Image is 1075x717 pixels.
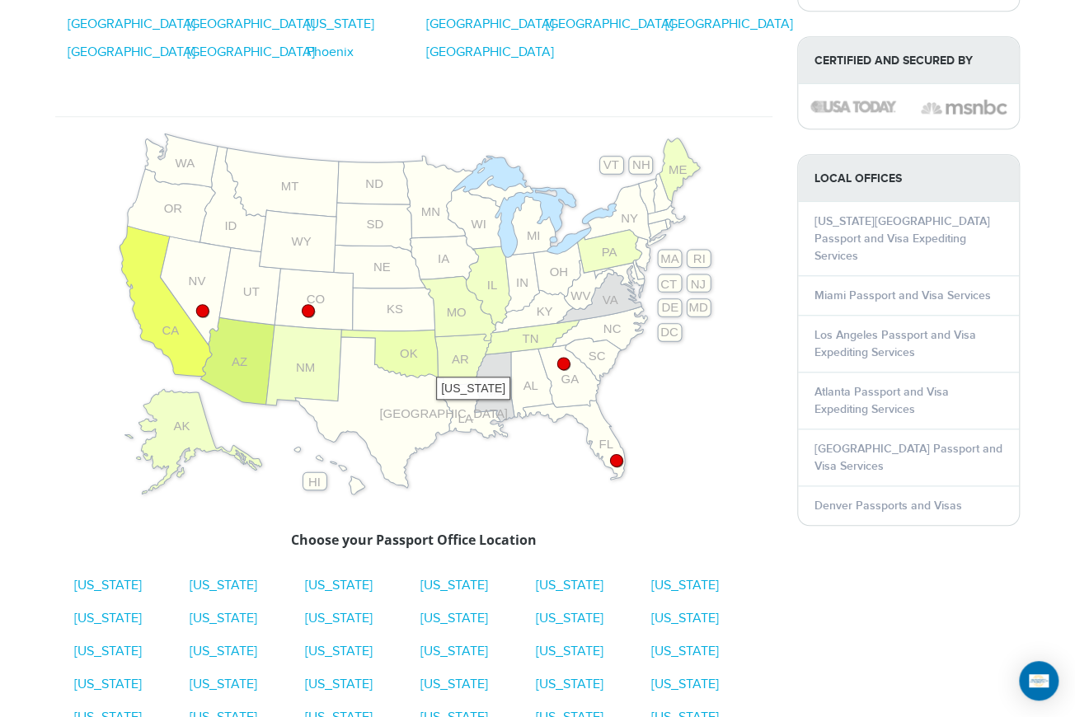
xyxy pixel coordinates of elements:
[669,162,687,176] text: ME
[651,611,719,626] a: [US_STATE]
[546,15,674,35] a: [GEOGRAPHIC_DATA]
[651,677,719,692] a: [US_STATE]
[660,325,678,339] text: DC
[561,371,579,385] text: GA
[603,157,619,171] text: VT
[74,677,142,692] a: [US_STATE]
[305,644,373,659] a: [US_STATE]
[447,304,467,318] text: MO
[665,15,793,35] a: [GEOGRAPHIC_DATA]
[307,15,374,35] a: [US_STATE]
[305,611,373,626] a: [US_STATE]
[243,284,260,298] text: UT
[68,15,195,35] a: [GEOGRAPHIC_DATA]
[814,288,991,302] a: Miami Passport and Visa Services
[536,644,603,659] a: [US_STATE]
[373,260,391,274] text: NE
[190,644,257,659] a: [US_STATE]
[68,43,195,63] a: [GEOGRAPHIC_DATA]
[814,385,949,416] a: Atlanta Passport and Visa Expediting Services
[420,611,488,626] a: [US_STATE]
[1019,661,1059,701] div: Open Intercom Messenger
[550,264,568,278] text: OH
[164,200,183,214] text: OR
[187,15,315,35] a: [GEOGRAPHIC_DATA]
[599,436,613,450] text: FL
[651,644,719,659] a: [US_STATE]
[420,578,488,593] a: [US_STATE]
[426,15,554,35] a: [GEOGRAPHIC_DATA]
[173,418,190,432] text: AK
[307,43,354,63] a: Phoenix
[365,176,383,190] text: ND
[190,677,257,692] a: [US_STATE]
[176,156,195,170] text: WA
[660,251,678,265] text: MA
[292,234,312,248] text: WY
[190,611,257,626] a: [US_STATE]
[162,323,180,337] text: CA
[661,300,678,314] text: DE
[74,578,142,593] a: [US_STATE]
[516,275,528,289] text: IN
[632,157,650,171] text: NH
[308,474,321,488] text: HI
[693,251,706,265] text: RI
[814,214,990,263] a: [US_STATE][GEOGRAPHIC_DATA] Passport and Visa Expediting Services
[400,345,418,359] text: OK
[379,405,507,419] text: [GEOGRAPHIC_DATA]
[570,288,590,302] text: WV
[621,211,638,225] text: NY
[458,411,472,425] text: LA
[436,377,510,400] span: [US_STATE]
[522,330,538,344] text: TN
[452,352,469,366] text: AR
[281,179,299,193] text: MT
[798,37,1019,84] strong: Certified and Secured by
[527,227,541,241] text: MI
[690,276,705,290] text: NJ
[688,300,707,314] text: MD
[589,349,606,363] text: SC
[420,644,488,659] a: [US_STATE]
[536,303,552,317] text: KY
[305,578,373,593] a: [US_STATE]
[74,611,142,626] a: [US_STATE]
[471,216,486,230] text: WI
[366,216,383,230] text: SD
[536,677,603,692] a: [US_STATE]
[307,291,325,305] text: CO
[190,578,257,593] a: [US_STATE]
[602,245,617,259] text: PA
[536,611,603,626] a: [US_STATE]
[814,442,1002,473] a: [GEOGRAPHIC_DATA] Passport and Visa Services
[68,530,760,550] h3: Choose your Passport Office Location
[810,101,896,112] img: image description
[603,321,622,335] text: NC
[814,499,962,513] a: Denver Passports and Visas
[660,276,677,290] text: CT
[421,204,440,218] text: MN
[921,97,1007,117] img: image description
[814,328,976,359] a: Los Angeles Passport and Visa Expediting Services
[536,578,603,593] a: [US_STATE]
[420,677,488,692] a: [US_STATE]
[224,218,237,232] text: ID
[305,677,373,692] a: [US_STATE]
[603,292,618,306] text: VA
[296,360,315,374] text: NM
[798,155,1019,202] strong: LOCAL OFFICES
[74,644,142,659] a: [US_STATE]
[232,354,247,368] text: AZ
[523,378,537,392] text: AL
[187,43,315,63] a: [GEOGRAPHIC_DATA]
[438,251,449,265] text: IA
[487,277,497,291] text: IL
[189,274,206,288] text: NV
[426,43,554,63] a: [GEOGRAPHIC_DATA]
[651,578,719,593] a: [US_STATE]
[387,302,403,316] text: KS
